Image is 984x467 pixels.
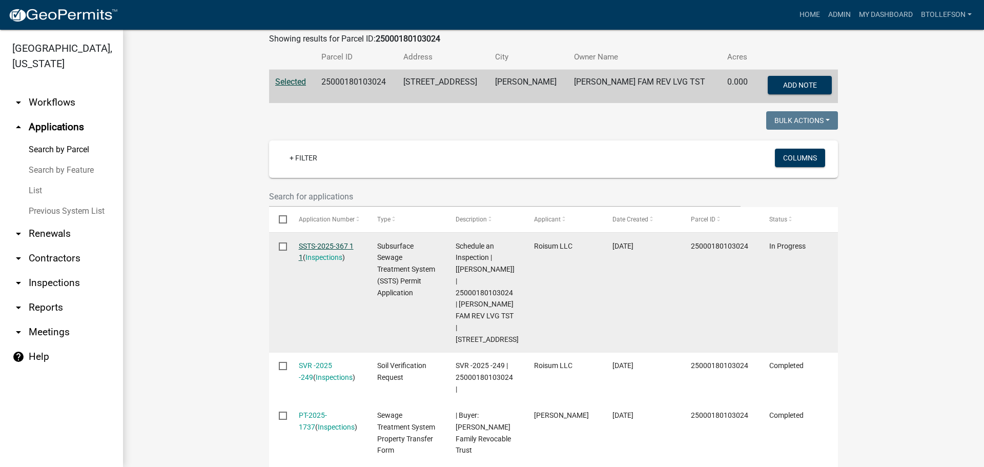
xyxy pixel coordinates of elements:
span: Date Created [612,216,648,223]
span: 25000180103024 [691,411,748,419]
datatable-header-cell: Application Number [289,207,367,232]
a: Selected [275,77,306,87]
a: PT-2025-1737 [299,411,327,431]
th: Acres [721,45,756,69]
i: help [12,351,25,363]
a: My Dashboard [855,5,917,25]
a: Inspections [318,423,355,431]
span: 25000180103024 [691,242,748,250]
strong: 25000180103024 [376,34,440,44]
span: Applicant [534,216,561,223]
datatable-header-cell: Select [269,207,289,232]
span: Roisum LLC [534,242,572,250]
th: Owner Name [568,45,721,69]
td: 25000180103024 [315,70,397,104]
button: Bulk Actions [766,111,838,130]
div: ( ) [299,360,358,383]
i: arrow_drop_down [12,326,25,338]
td: [STREET_ADDRESS] [397,70,489,104]
a: Inspections [305,253,342,261]
a: Inspections [316,373,353,381]
i: arrow_drop_down [12,228,25,240]
a: Home [795,5,824,25]
a: + Filter [281,149,325,167]
th: Parcel ID [315,45,397,69]
span: 08/05/2025 [612,361,633,370]
a: SSTS-2025-367 1 1 [299,242,354,262]
th: City [489,45,568,69]
datatable-header-cell: Applicant [524,207,603,232]
span: Description [456,216,487,223]
span: 25000180103024 [691,361,748,370]
a: Admin [824,5,855,25]
span: Schedule an Inspection | [Elizabeth Plaster] | 25000180103024 | HEIFORT FAM REV LVG TST | 25626 3... [456,242,519,343]
span: Type [377,216,391,223]
span: | Buyer: Heifort Family Revocable Trust [456,411,511,454]
i: arrow_drop_down [12,301,25,314]
td: 0.000 [721,70,756,104]
td: [PERSON_NAME] [489,70,568,104]
i: arrow_drop_up [12,121,25,133]
i: arrow_drop_down [12,96,25,109]
span: Soil Verification Request [377,361,426,381]
datatable-header-cell: Status [760,207,838,232]
datatable-header-cell: Date Created [603,207,681,232]
span: Application Number [299,216,355,223]
span: DACIA TEBERG [534,411,589,419]
datatable-header-cell: Type [367,207,445,232]
div: ( ) [299,410,358,433]
span: Roisum LLC [534,361,572,370]
i: arrow_drop_down [12,252,25,265]
th: Address [397,45,489,69]
span: Subsurface Sewage Treatment System (SSTS) Permit Application [377,242,435,297]
span: 07/17/2025 [612,411,633,419]
span: Completed [769,361,804,370]
span: Completed [769,411,804,419]
datatable-header-cell: Description [446,207,524,232]
div: ( ) [299,240,358,264]
datatable-header-cell: Parcel ID [681,207,760,232]
button: Columns [775,149,825,167]
a: SVR -2025 -249 [299,361,332,381]
span: In Progress [769,242,806,250]
div: Showing results for Parcel ID: [269,33,838,45]
span: Sewage Treatment System Property Transfer Form [377,411,435,454]
span: SVR -2025 -249 | 25000180103024 | [456,361,513,393]
a: btollefson [917,5,976,25]
td: [PERSON_NAME] FAM REV LVG TST [568,70,721,104]
input: Search for applications [269,186,741,207]
span: Add Note [783,81,816,89]
i: arrow_drop_down [12,277,25,289]
button: Add Note [768,76,832,94]
span: Status [769,216,787,223]
span: Parcel ID [691,216,715,223]
span: 08/28/2025 [612,242,633,250]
